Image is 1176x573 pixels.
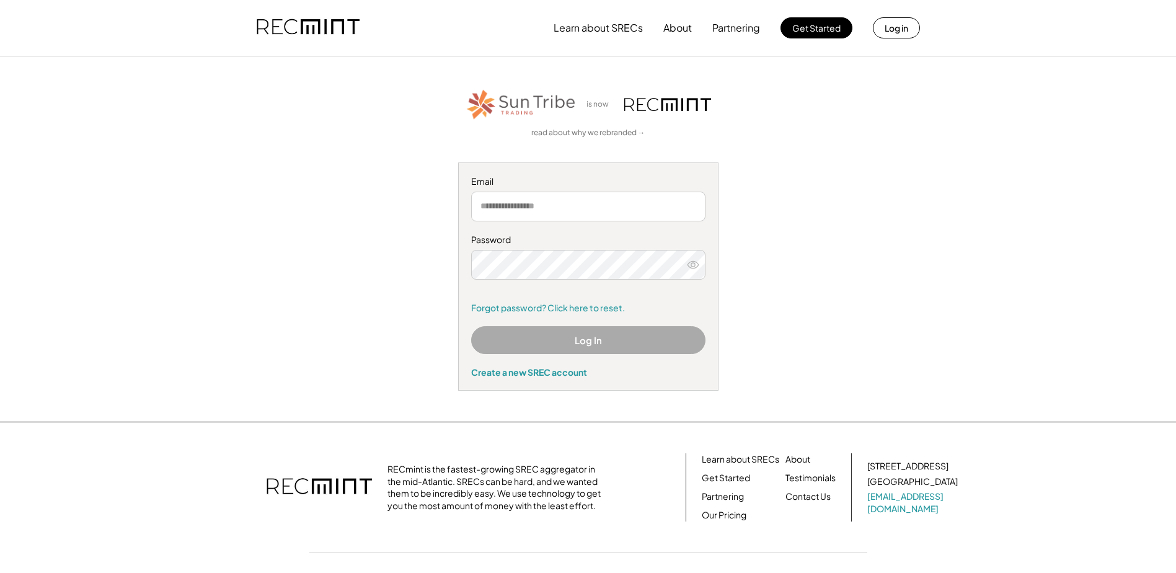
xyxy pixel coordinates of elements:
[471,234,705,246] div: Password
[387,463,608,512] div: RECmint is the fastest-growing SREC aggregator in the mid-Atlantic. SRECs can be hard, and we wan...
[257,7,360,49] img: recmint-logotype%403x.png
[531,128,645,138] a: read about why we rebranded →
[702,509,746,522] a: Our Pricing
[785,491,831,503] a: Contact Us
[785,453,810,466] a: About
[867,460,948,473] div: [STREET_ADDRESS]
[471,175,705,188] div: Email
[466,87,577,122] img: STT_Horizontal_Logo%2B-%2BColor.png
[471,366,705,378] div: Create a new SREC account
[663,16,692,40] button: About
[712,16,760,40] button: Partnering
[471,326,705,354] button: Log In
[624,98,711,111] img: recmint-logotype%403x.png
[471,302,705,314] a: Forgot password? Click here to reset.
[873,17,920,38] button: Log in
[267,466,372,509] img: recmint-logotype%403x.png
[702,453,779,466] a: Learn about SRECs
[583,99,618,110] div: is now
[780,17,852,38] button: Get Started
[867,476,958,488] div: [GEOGRAPHIC_DATA]
[554,16,643,40] button: Learn about SRECs
[702,472,750,484] a: Get Started
[702,491,744,503] a: Partnering
[867,491,960,515] a: [EMAIL_ADDRESS][DOMAIN_NAME]
[785,472,836,484] a: Testimonials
